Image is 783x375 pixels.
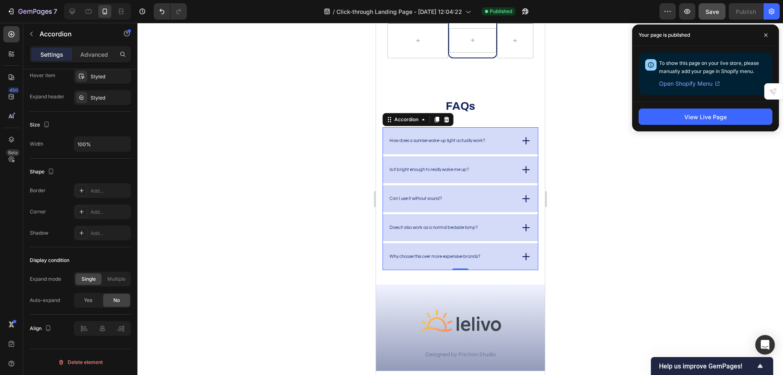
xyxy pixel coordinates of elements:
div: Align [30,323,53,334]
p: Advanced [80,50,108,59]
div: 450 [8,87,20,93]
input: Auto [74,137,130,151]
button: Publish [729,3,763,20]
button: Show survey - Help us improve GemPages! [659,361,765,371]
span: Yes [84,297,92,304]
div: Styled [91,73,129,80]
div: Size [30,120,51,131]
p: 7 [53,7,57,16]
div: Shape [30,166,56,178]
div: Publish [736,7,756,16]
div: Expand mode [30,275,61,283]
div: Shadow [30,229,49,237]
span: Open Shopify Menu [659,79,712,89]
div: Open Intercom Messenger [755,335,775,355]
span: Multiple [107,275,126,283]
span: Single [82,275,96,283]
div: Hover item [30,72,55,79]
div: View Live Page [684,113,727,121]
span: / [333,7,335,16]
button: Save [699,3,725,20]
div: Width [30,140,43,148]
div: Add... [91,230,129,237]
div: Styled [91,94,129,102]
div: Expand header [30,93,64,100]
div: Corner [30,208,46,215]
button: View Live Page [639,109,772,125]
div: Auto-expand [30,297,60,304]
div: Border [30,187,46,194]
p: Your page is published [639,31,690,39]
div: Add... [91,209,129,216]
button: 7 [3,3,61,20]
button: Delete element [30,356,131,369]
span: Save [706,8,719,15]
p: Settings [40,50,63,59]
div: Add... [91,187,129,195]
p: Accordion [40,29,109,39]
span: To show this page on your live store, please manually add your page in Shopify menu. [659,60,759,74]
span: Click-through Landing Page - [DATE] 12:04:22 [336,7,462,16]
div: Undo/Redo [154,3,187,20]
span: No [113,297,120,304]
span: Published [490,8,512,15]
div: Beta [6,149,20,156]
div: Display condition [30,257,69,264]
span: Help us improve GemPages! [659,362,755,370]
div: Delete element [58,357,103,367]
iframe: Design area [376,23,545,375]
